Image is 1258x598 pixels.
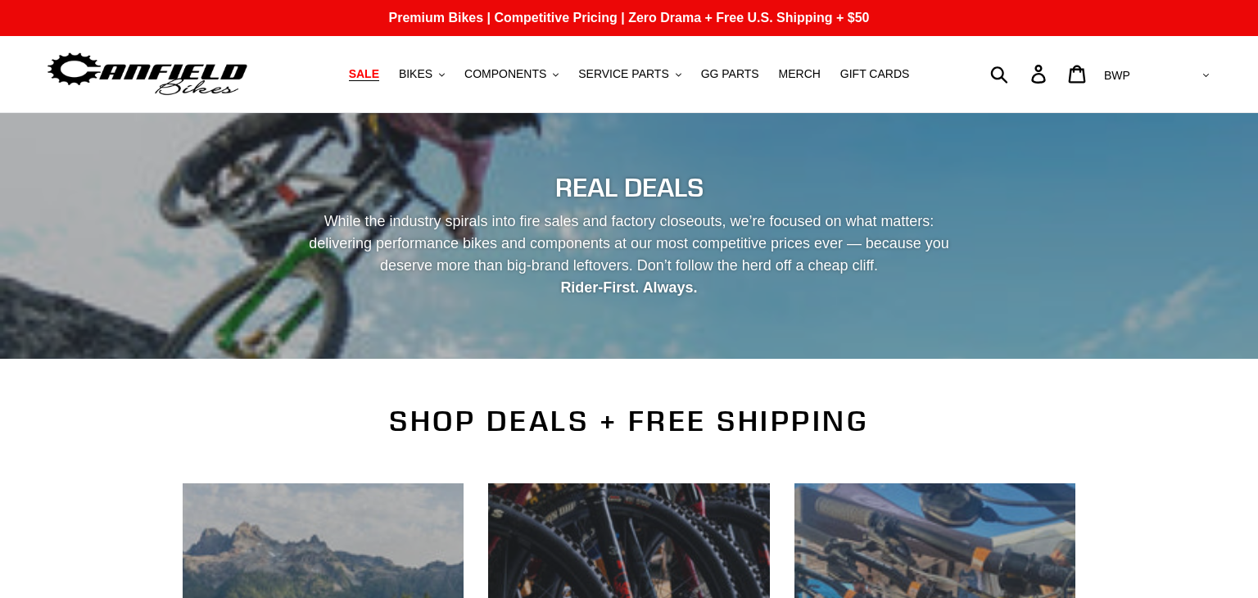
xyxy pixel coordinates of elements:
a: GG PARTS [693,63,767,85]
span: MERCH [779,67,821,81]
button: COMPONENTS [456,63,567,85]
button: SERVICE PARTS [570,63,689,85]
img: Canfield Bikes [45,48,250,100]
h2: SHOP DEALS + FREE SHIPPING [183,404,1075,438]
strong: Rider-First. Always. [560,279,697,296]
input: Search [999,56,1041,92]
span: BIKES [399,67,432,81]
span: COMPONENTS [464,67,546,81]
span: SERVICE PARTS [578,67,668,81]
span: GG PARTS [701,67,759,81]
button: BIKES [391,63,453,85]
p: While the industry spirals into fire sales and factory closeouts, we’re focused on what matters: ... [294,211,964,299]
a: MERCH [771,63,829,85]
a: SALE [341,63,387,85]
a: GIFT CARDS [832,63,918,85]
span: SALE [349,67,379,81]
h2: REAL DEALS [183,172,1075,203]
span: GIFT CARDS [840,67,910,81]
